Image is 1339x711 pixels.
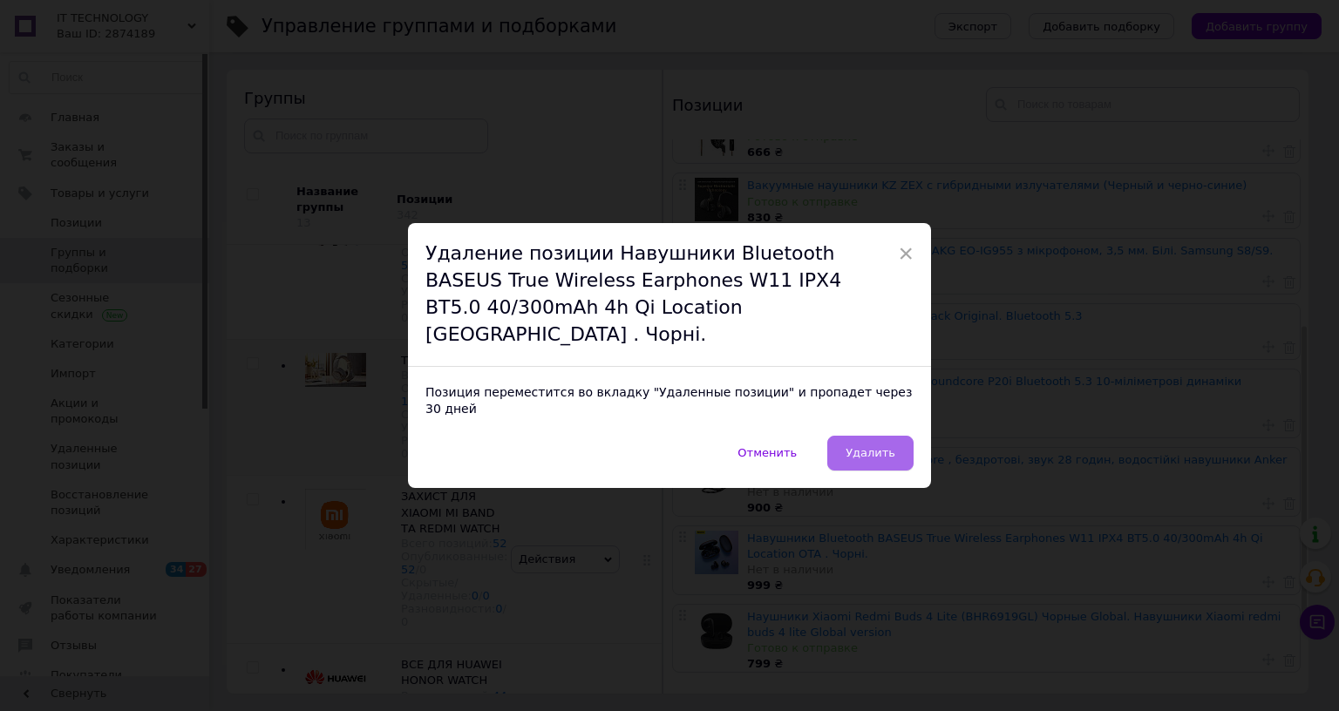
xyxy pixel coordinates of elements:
[719,436,815,471] button: Отменить
[846,446,895,459] span: Удалить
[408,367,931,436] div: Позиция переместится во вкладку "Удаленные позиции" и пропадет через 30 дней
[425,242,841,344] span: Удаление позиции Навушники Bluetooth BASEUS True Wireless Earphones W11 IPX4 BT5.0 40/300mAh 4h Q...
[827,436,914,471] button: Удалить
[898,239,914,268] span: ×
[737,446,797,459] span: Отменить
